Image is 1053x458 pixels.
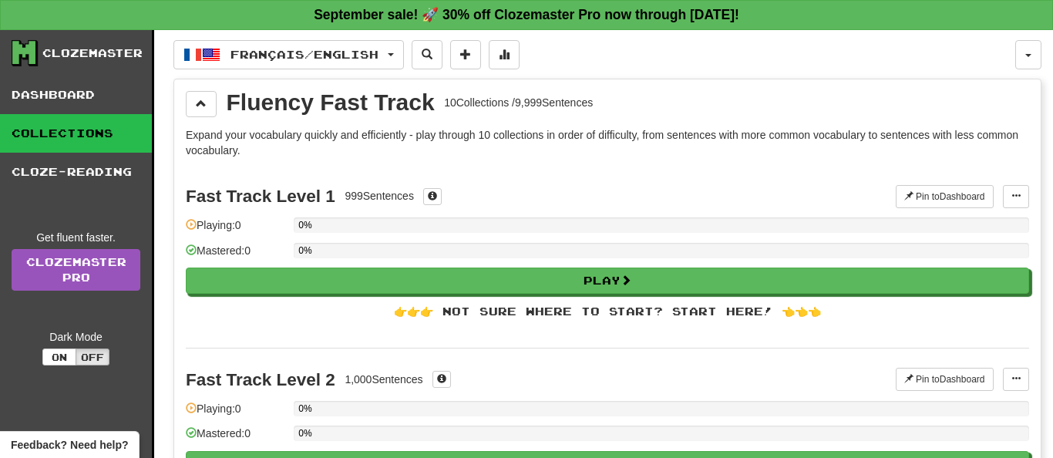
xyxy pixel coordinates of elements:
[444,95,593,110] div: 10 Collections / 9,999 Sentences
[42,45,143,61] div: Clozemaster
[314,7,739,22] strong: September sale! 🚀 30% off Clozemaster Pro now through [DATE]!
[186,304,1029,319] div: 👉👉👉 Not sure where to start? Start here! 👈👈👈
[186,127,1029,158] p: Expand your vocabulary quickly and efficiently - play through 10 collections in order of difficul...
[186,401,286,426] div: Playing: 0
[186,426,286,451] div: Mastered: 0
[173,40,404,69] button: Français/English
[896,368,994,391] button: Pin toDashboard
[186,187,335,206] div: Fast Track Level 1
[186,243,286,268] div: Mastered: 0
[412,40,442,69] button: Search sentences
[489,40,520,69] button: More stats
[186,217,286,243] div: Playing: 0
[896,185,994,208] button: Pin toDashboard
[42,349,76,365] button: On
[227,91,435,114] div: Fluency Fast Track
[186,370,335,389] div: Fast Track Level 2
[345,372,422,387] div: 1,000 Sentences
[450,40,481,69] button: Add sentence to collection
[11,437,128,453] span: Open feedback widget
[186,268,1029,294] button: Play
[230,48,378,61] span: Français / English
[12,230,140,245] div: Get fluent faster.
[12,329,140,345] div: Dark Mode
[345,188,414,204] div: 999 Sentences
[12,249,140,291] a: ClozemasterPro
[76,349,109,365] button: Off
